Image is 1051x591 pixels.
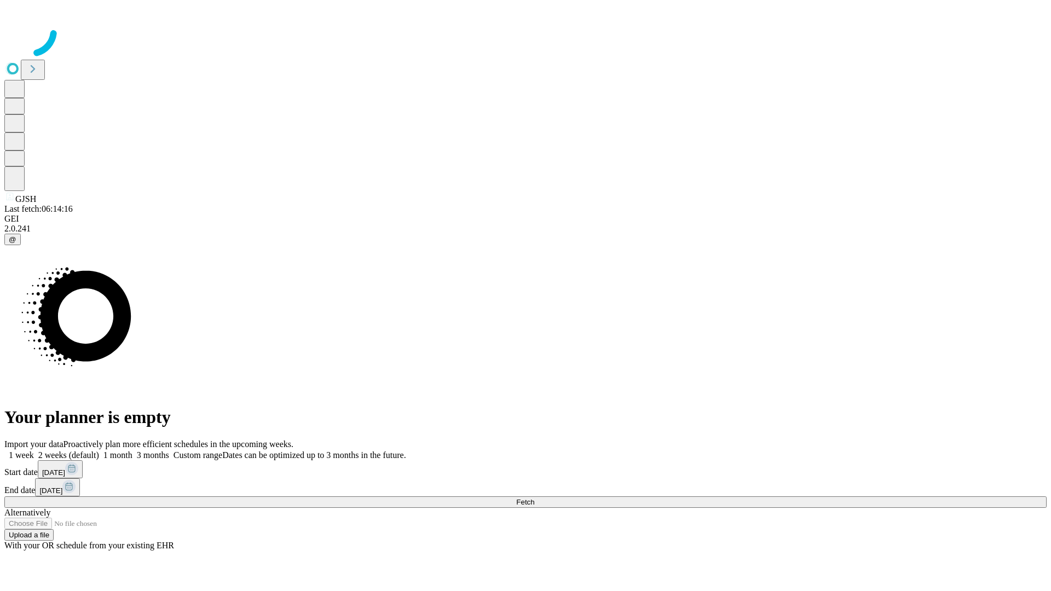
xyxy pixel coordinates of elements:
[35,478,80,496] button: [DATE]
[9,235,16,244] span: @
[137,450,169,460] span: 3 months
[39,486,62,495] span: [DATE]
[42,468,65,477] span: [DATE]
[15,194,36,204] span: GJSH
[38,460,83,478] button: [DATE]
[103,450,132,460] span: 1 month
[4,224,1047,234] div: 2.0.241
[4,214,1047,224] div: GEI
[4,541,174,550] span: With your OR schedule from your existing EHR
[63,439,293,449] span: Proactively plan more efficient schedules in the upcoming weeks.
[38,450,99,460] span: 2 weeks (default)
[4,529,54,541] button: Upload a file
[4,478,1047,496] div: End date
[4,496,1047,508] button: Fetch
[4,460,1047,478] div: Start date
[4,439,63,449] span: Import your data
[516,498,534,506] span: Fetch
[4,508,50,517] span: Alternatively
[222,450,406,460] span: Dates can be optimized up to 3 months in the future.
[174,450,222,460] span: Custom range
[9,450,34,460] span: 1 week
[4,234,21,245] button: @
[4,407,1047,427] h1: Your planner is empty
[4,204,73,213] span: Last fetch: 06:14:16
